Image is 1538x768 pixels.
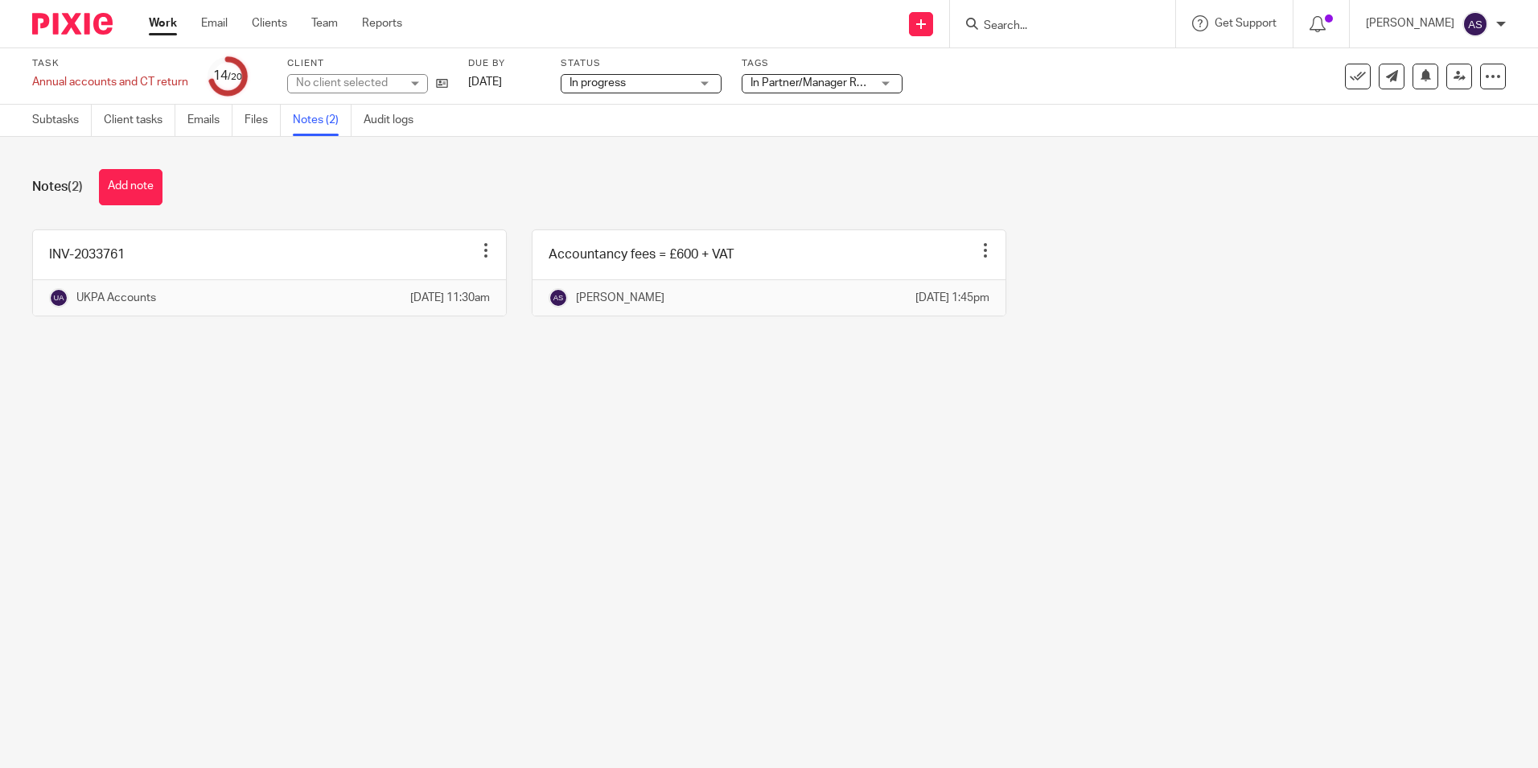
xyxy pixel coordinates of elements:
[32,57,188,70] label: Task
[213,67,242,85] div: 14
[76,290,156,306] p: UKPA Accounts
[750,77,903,89] span: In Partner/Manager Review + 1
[549,288,568,308] img: svg%3E
[1215,18,1277,29] span: Get Support
[201,15,228,31] a: Email
[149,15,177,31] a: Work
[468,57,541,70] label: Due by
[1379,64,1404,89] a: Send new email to Ukestates Media Group Ltd
[252,15,287,31] a: Clients
[561,57,722,70] label: Status
[468,76,502,88] span: [DATE]
[311,15,338,31] a: Team
[1413,64,1438,89] button: Snooze task
[410,290,490,306] p: [DATE] 11:30am
[742,57,903,70] label: Tags
[915,290,989,306] p: [DATE] 1:45pm
[187,105,232,136] a: Emails
[68,180,83,193] span: (2)
[287,57,448,70] label: Client
[570,77,626,89] span: In progress
[228,72,242,81] small: /20
[576,290,664,306] p: [PERSON_NAME]
[245,105,281,136] a: Files
[293,105,352,136] a: Notes (2)
[32,179,83,196] h1: Notes
[1446,64,1472,89] a: Reassign task
[1462,11,1488,37] img: svg%3E
[32,105,92,136] a: Subtasks
[32,74,188,90] div: Annual accounts and CT return
[104,105,175,136] a: Client tasks
[362,15,402,31] a: Reports
[436,77,448,89] i: Open client page
[32,13,113,35] img: Pixie
[49,288,68,308] img: svg%3E
[364,105,426,136] a: Audit logs
[296,75,401,91] div: No client selected
[982,19,1127,34] input: Search
[1366,15,1454,31] p: [PERSON_NAME]
[99,169,162,205] button: Add note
